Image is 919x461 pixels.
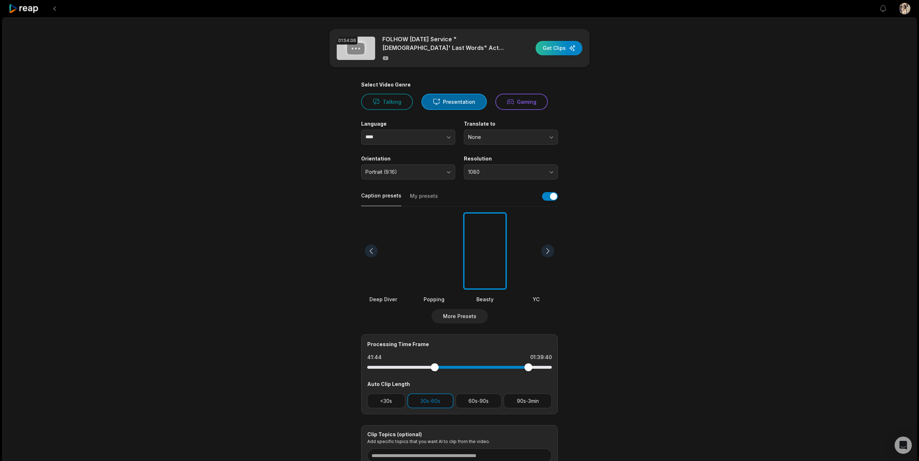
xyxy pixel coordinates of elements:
div: Deep Diver [361,295,405,303]
button: 60s-90s [456,394,502,408]
button: 90s-3min [504,394,552,408]
span: None [468,134,544,140]
button: Presentation [421,94,487,110]
label: Language [361,121,455,127]
button: None [464,130,558,145]
div: Processing Time Frame [367,340,552,348]
div: Select Video Genre [361,82,558,88]
button: Portrait (9:16) [361,164,455,180]
button: 30s-60s [407,394,453,408]
div: Open Intercom Messenger [895,437,912,454]
label: Translate to [464,121,558,127]
span: 1080 [468,169,544,175]
button: My presets [410,192,438,206]
label: Orientation [361,155,455,162]
button: Caption presets [361,192,401,206]
p: FOLHOW [DATE] Service "[DEMOGRAPHIC_DATA]' Last Words" Acts 1:4-8 | Pastor [PERSON_NAME] [DATE] [382,35,506,52]
button: More Presets [431,309,488,323]
div: Beasty [463,295,507,303]
div: Clip Topics (optional) [367,431,552,438]
div: Auto Clip Length [367,380,552,388]
button: Gaming [495,94,548,110]
button: <30s [367,394,405,408]
div: Popping [412,295,456,303]
button: 1080 [464,164,558,180]
div: 41:44 [367,354,382,361]
button: Talking [361,94,413,110]
div: 01:39:40 [530,354,552,361]
span: Portrait (9:16) [365,169,441,175]
button: Get Clips [536,41,582,55]
p: Add specific topics that you want AI to clip from the video. [367,439,552,444]
div: 01:54:06 [337,37,358,45]
div: YC [514,295,558,303]
label: Resolution [464,155,558,162]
